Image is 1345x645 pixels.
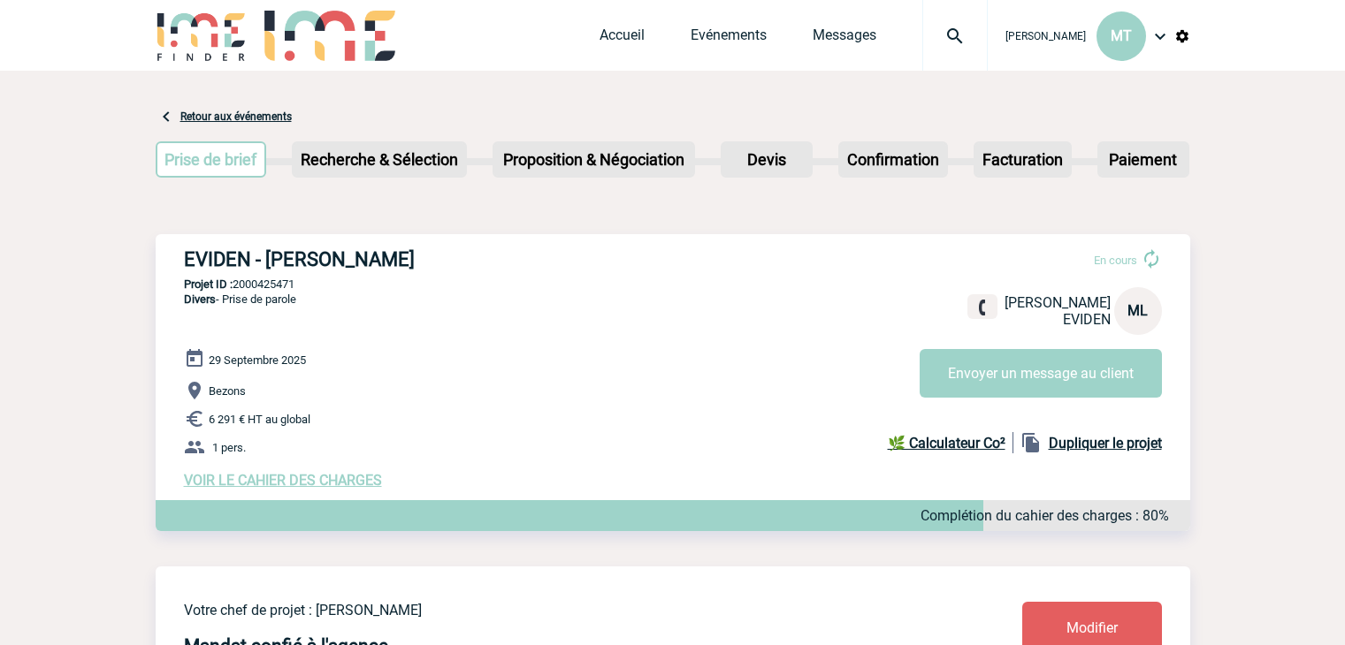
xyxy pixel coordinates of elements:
[1005,30,1086,42] span: [PERSON_NAME]
[184,472,382,489] a: VOIR LE CAHIER DES CHARGES
[600,27,645,51] a: Accueil
[156,11,248,61] img: IME-Finder
[209,413,310,426] span: 6 291 € HT au global
[184,292,216,306] span: Divers
[1099,143,1188,176] p: Paiement
[180,110,292,123] a: Retour aux événements
[184,248,715,270] h3: EVIDEN - [PERSON_NAME]
[1005,294,1111,311] span: [PERSON_NAME]
[1127,302,1148,319] span: ML
[184,277,233,291] b: Projet ID :
[209,384,246,398] span: Bezons
[1049,435,1162,451] b: Dupliquer le projet
[156,277,1190,291] p: 2000425471
[920,349,1162,398] button: Envoyer un message au client
[212,441,246,454] span: 1 pers.
[840,143,946,176] p: Confirmation
[1111,27,1132,44] span: MT
[888,435,1005,451] b: 🌿 Calculateur Co²
[691,27,767,51] a: Evénements
[1094,254,1137,267] span: En cours
[974,300,990,315] img: fixe.png
[888,432,1013,453] a: 🌿 Calculateur Co²
[1063,311,1111,328] span: EVIDEN
[722,143,811,176] p: Devis
[157,143,265,176] p: Prise de brief
[294,143,465,176] p: Recherche & Sélection
[1020,432,1042,453] img: file_copy-black-24dp.png
[184,602,918,618] p: Votre chef de projet : [PERSON_NAME]
[209,353,306,367] span: 29 Septembre 2025
[184,292,296,306] span: - Prise de parole
[1066,619,1118,636] span: Modifier
[813,27,876,51] a: Messages
[975,143,1070,176] p: Facturation
[494,143,693,176] p: Proposition & Négociation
